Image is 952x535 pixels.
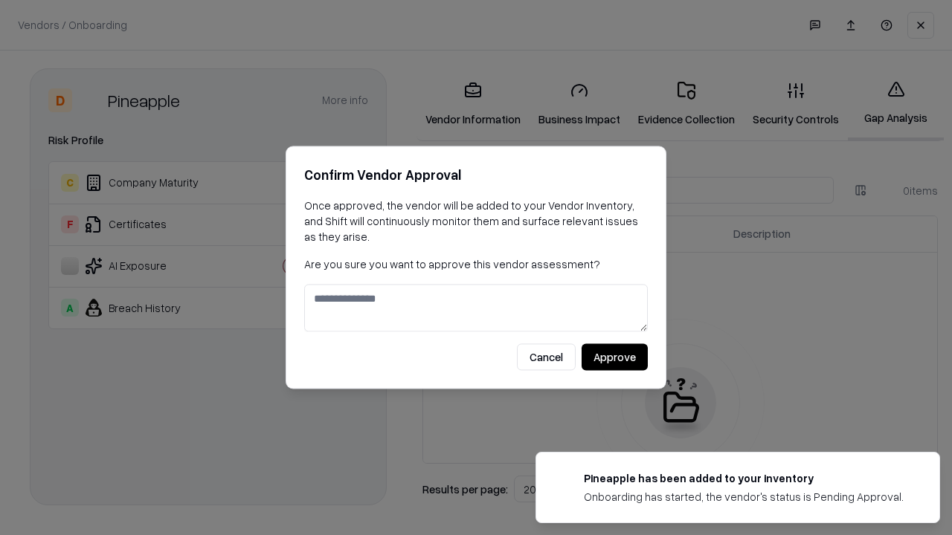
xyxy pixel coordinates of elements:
div: Onboarding has started, the vendor's status is Pending Approval. [584,489,904,505]
h2: Confirm Vendor Approval [304,164,648,186]
button: Cancel [517,344,576,371]
button: Approve [582,344,648,371]
div: Pineapple has been added to your inventory [584,470,904,486]
img: pineappleenergy.com [554,470,572,488]
p: Once approved, the vendor will be added to your Vendor Inventory, and Shift will continuously mon... [304,198,648,244]
p: Are you sure you want to approve this vendor assessment? [304,256,648,272]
